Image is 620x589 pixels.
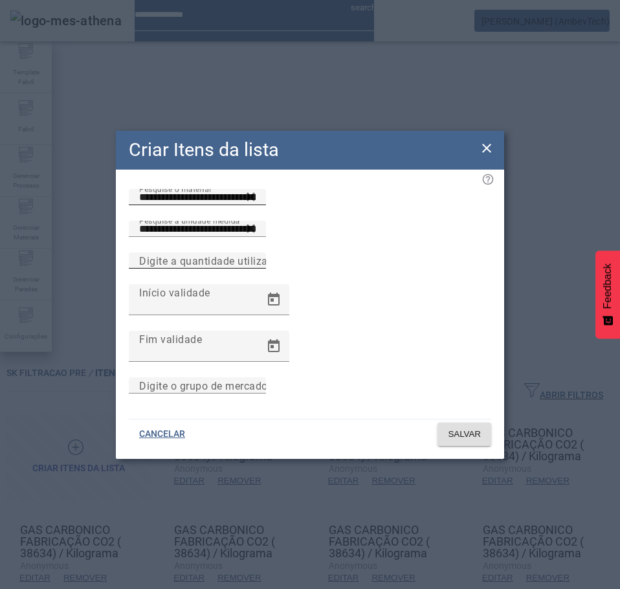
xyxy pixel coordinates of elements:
span: SALVAR [448,428,481,441]
mat-label: Pesquise a unidade medida [139,216,240,225]
button: SALVAR [437,423,491,446]
button: CANCELAR [129,423,195,446]
input: Number [139,190,256,205]
mat-label: Digite o grupo de mercadoria [139,379,280,392]
span: CANCELAR [139,428,185,441]
h2: Criar Itens da lista [129,136,279,164]
span: Feedback [602,263,614,309]
input: Number [139,221,256,237]
button: Feedback - Mostrar pesquisa [595,250,620,339]
mat-label: Fim validade [139,333,202,345]
button: Open calendar [258,284,289,315]
mat-label: Pesquise o material [139,184,211,193]
mat-label: Digite a quantidade utilizada [139,254,280,267]
button: Open calendar [258,331,289,362]
mat-label: Início validade [139,286,210,298]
